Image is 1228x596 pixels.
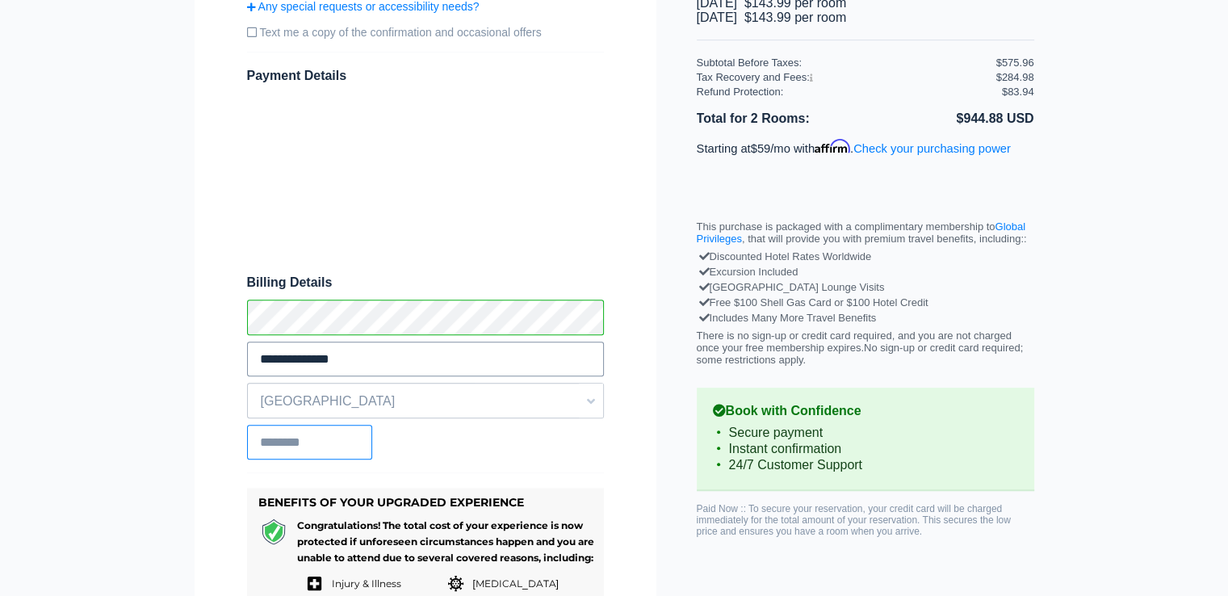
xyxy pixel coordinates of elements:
[701,310,1030,325] div: Includes Many More Travel Benefits
[697,503,1011,537] span: Paid Now :: To secure your reservation, your credit card will be charged immediately for the tota...
[697,342,1024,366] span: No sign-up or credit card required; some restrictions apply.
[713,441,1018,457] li: Instant confirmation
[697,108,865,129] li: Total for 2 Rooms:
[247,19,604,45] label: Text me a copy of the confirmation and occasional offers
[697,57,996,69] div: Subtotal Before Taxes:
[697,170,1034,187] iframe: PayPal Message 1
[697,220,1026,245] a: Global Privileges
[697,139,1034,155] p: Starting at /mo with .
[697,71,996,83] div: Tax Recovery and Fees:
[701,295,1030,310] div: Free $100 Shell Gas Card or $100 Hotel Credit
[815,139,850,153] span: Affirm
[248,388,603,415] span: [GEOGRAPHIC_DATA]
[751,142,771,155] span: $59
[713,457,1018,473] li: 24/7 Customer Support
[247,275,604,290] span: Billing Details
[697,86,1002,98] div: Refund Protection:
[713,425,1018,441] li: Secure payment
[244,90,607,258] iframe: Secure payment input frame
[697,220,1034,245] p: This purchase is packaged with a complimentary membership to , that will provide you with premium...
[701,264,1030,279] div: Excursion Included
[996,71,1034,83] div: $284.98
[701,249,1030,264] div: Discounted Hotel Rates Worldwide
[697,329,1034,366] p: There is no sign-up or credit card required, and you are not charged once your free membership ex...
[853,142,1011,155] a: Check your purchasing power - Learn more about Affirm Financing (opens in modal)
[996,57,1034,69] div: $575.96
[247,69,347,82] span: Payment Details
[701,279,1030,295] div: [GEOGRAPHIC_DATA] Lounge Visits
[697,10,847,24] span: [DATE] $143.99 per room
[713,404,1018,418] b: Book with Confidence
[1002,86,1034,98] div: $83.94
[865,108,1034,129] li: $944.88 USD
